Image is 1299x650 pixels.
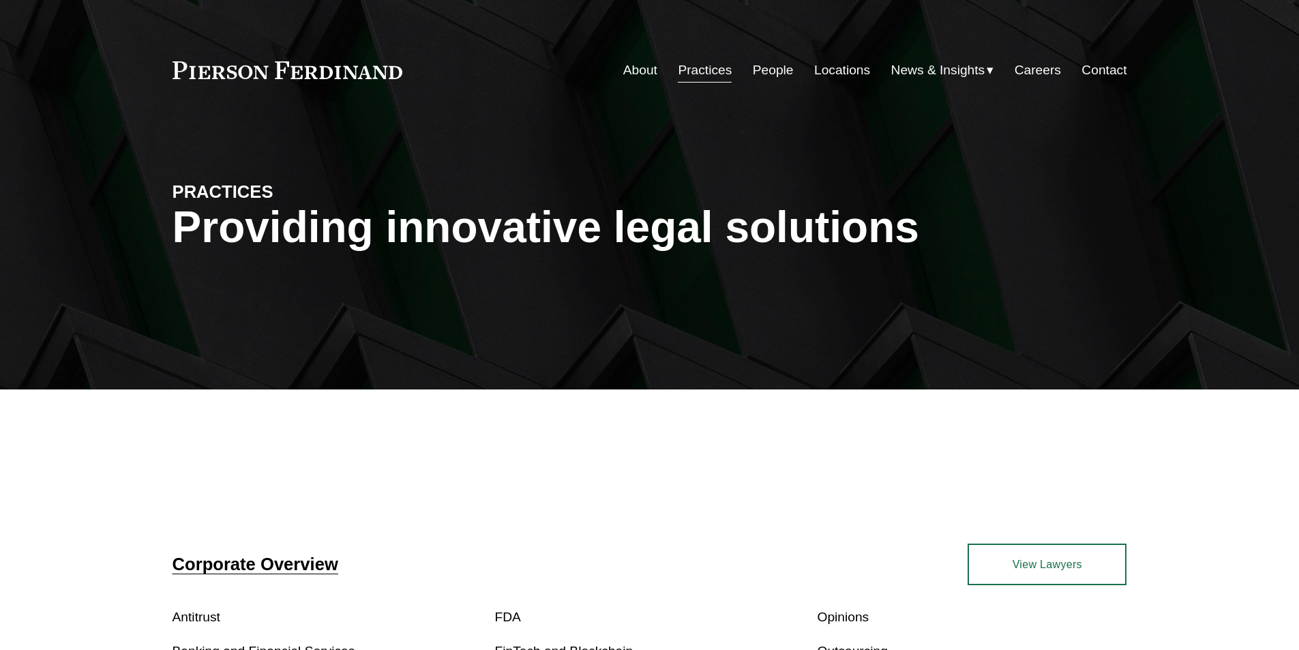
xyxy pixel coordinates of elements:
a: Contact [1081,57,1126,83]
span: News & Insights [891,59,985,83]
a: People [753,57,794,83]
a: FDA [495,610,521,624]
a: Careers [1015,57,1061,83]
a: Practices [678,57,732,83]
h1: Providing innovative legal solutions [173,203,1127,252]
h4: PRACTICES [173,181,411,203]
a: folder dropdown [891,57,994,83]
a: View Lawyers [968,544,1126,585]
a: Locations [814,57,870,83]
a: Antitrust [173,610,220,624]
a: Corporate Overview [173,555,338,574]
a: About [623,57,657,83]
a: Opinions [817,610,869,624]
